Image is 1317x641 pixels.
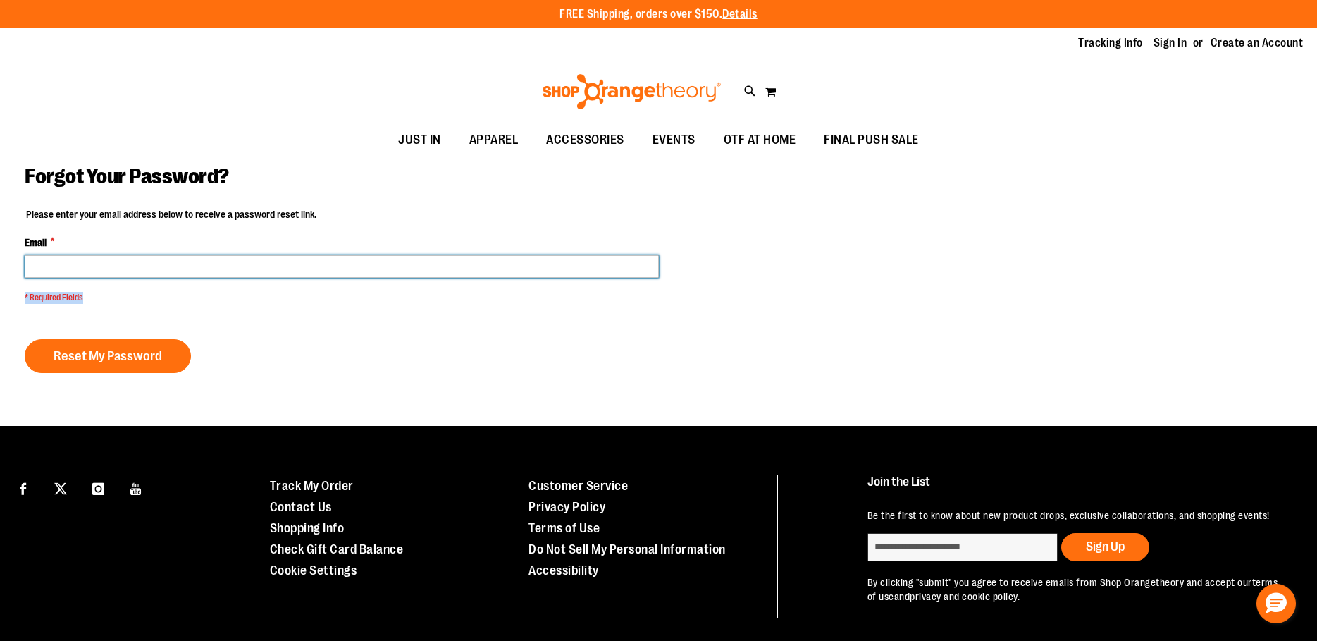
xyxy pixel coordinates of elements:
a: Cookie Settings [270,563,357,578]
a: Shopping Info [270,521,345,535]
span: OTF AT HOME [724,124,796,156]
a: privacy and cookie policy. [910,591,1020,602]
a: OTF AT HOME [710,124,810,157]
span: Reset My Password [54,348,162,364]
a: terms of use [867,577,1278,602]
a: Terms of Use [528,521,600,535]
a: Track My Order [270,479,354,493]
a: EVENTS [638,124,710,157]
input: enter email [867,533,1058,561]
a: Customer Service [528,479,628,493]
a: Tracking Info [1078,35,1143,51]
button: Reset My Password [25,339,191,373]
a: Accessibility [528,563,599,578]
a: Visit our X page [49,475,73,500]
a: Privacy Policy [528,500,605,514]
span: EVENTS [653,124,695,156]
a: Create an Account [1211,35,1304,51]
span: * Required Fields [25,292,659,304]
button: Hello, have a question? Let’s chat. [1256,584,1296,623]
legend: Please enter your email address below to receive a password reset link. [25,207,318,221]
span: ACCESSORIES [546,124,624,156]
span: Sign Up [1086,539,1125,554]
span: Email [25,236,47,250]
p: Be the first to know about new product drops, exclusive collaborations, and shopping events! [867,508,1285,523]
a: Do Not Sell My Personal Information [528,542,726,556]
p: By clicking "submit" you agree to receive emails from Shop Orangetheory and accept our and [867,575,1285,604]
a: APPAREL [455,124,533,157]
a: Visit our Instagram page [86,475,111,500]
a: Details [722,8,758,20]
a: Visit our Facebook page [11,475,35,500]
a: FINAL PUSH SALE [810,124,933,157]
button: Sign Up [1061,533,1149,561]
p: FREE Shipping, orders over $150. [559,6,758,23]
span: APPAREL [469,124,519,156]
a: Sign In [1154,35,1187,51]
a: Contact Us [270,500,332,514]
a: Check Gift Card Balance [270,542,404,556]
span: FINAL PUSH SALE [824,124,919,156]
a: ACCESSORIES [532,124,638,157]
h4: Join the List [867,475,1285,501]
img: Shop Orangetheory [540,74,723,109]
span: JUST IN [398,124,441,156]
span: Forgot Your Password? [25,164,229,188]
a: JUST IN [384,124,455,157]
img: Twitter [54,482,67,495]
a: Visit our Youtube page [124,475,149,500]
